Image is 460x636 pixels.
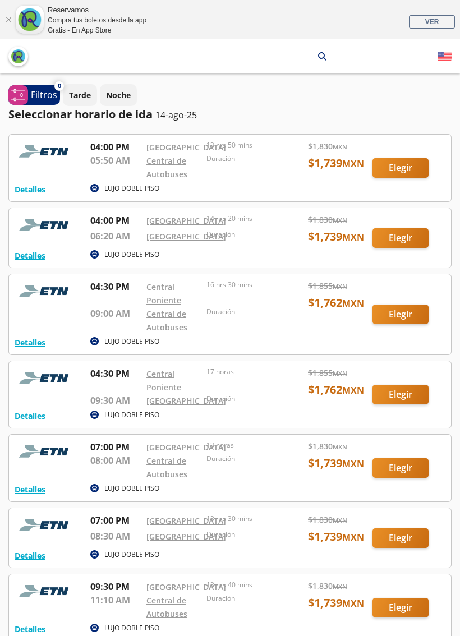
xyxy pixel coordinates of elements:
[146,282,181,306] a: Central Poniente
[5,16,12,23] a: Cerrar
[15,483,45,495] button: Detalles
[146,531,226,542] a: [GEOGRAPHIC_DATA]
[146,155,187,179] a: Central de Autobuses
[146,308,187,333] a: Central de Autobuses
[146,142,226,153] a: [GEOGRAPHIC_DATA]
[104,250,159,260] p: LUJO DOBLE PISO
[15,550,45,561] button: Detalles
[69,89,91,101] p: Tarde
[104,550,159,560] p: LUJO DOBLE PISO
[146,582,226,592] a: [GEOGRAPHIC_DATA]
[15,250,45,261] button: Detalles
[15,337,45,348] button: Detalles
[146,595,187,619] a: Central de Autobuses
[15,623,45,635] button: Detalles
[425,18,439,26] span: VER
[438,49,452,63] button: English
[136,50,216,62] p: [GEOGRAPHIC_DATA]
[155,108,197,122] p: 14-ago-25
[146,368,181,393] a: Central Poniente
[104,623,159,633] p: LUJO DOBLE PISO
[146,231,226,242] a: [GEOGRAPHIC_DATA]
[15,410,45,422] button: Detalles
[146,395,226,406] a: [GEOGRAPHIC_DATA]
[104,337,159,347] p: LUJO DOBLE PISO
[8,47,28,66] button: back
[100,84,137,106] button: Noche
[58,81,61,91] span: 0
[31,88,57,102] p: Filtros
[48,25,146,35] div: Gratis - En App Store
[230,50,310,62] p: [GEOGRAPHIC_DATA]
[409,15,455,29] a: VER
[8,85,60,105] button: 0Filtros
[15,183,45,195] button: Detalles
[63,84,97,106] button: Tarde
[104,183,159,193] p: LUJO DOBLE PISO
[146,515,226,526] a: [GEOGRAPHIC_DATA]
[104,410,159,420] p: LUJO DOBLE PISO
[146,455,187,480] a: Central de Autobuses
[8,106,153,123] p: Seleccionar horario de ida
[104,483,159,494] p: LUJO DOBLE PISO
[146,442,226,453] a: [GEOGRAPHIC_DATA]
[106,89,131,101] p: Noche
[48,4,146,16] div: Reservamos
[48,15,146,25] div: Compra tus boletos desde la app
[146,215,226,226] a: [GEOGRAPHIC_DATA]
